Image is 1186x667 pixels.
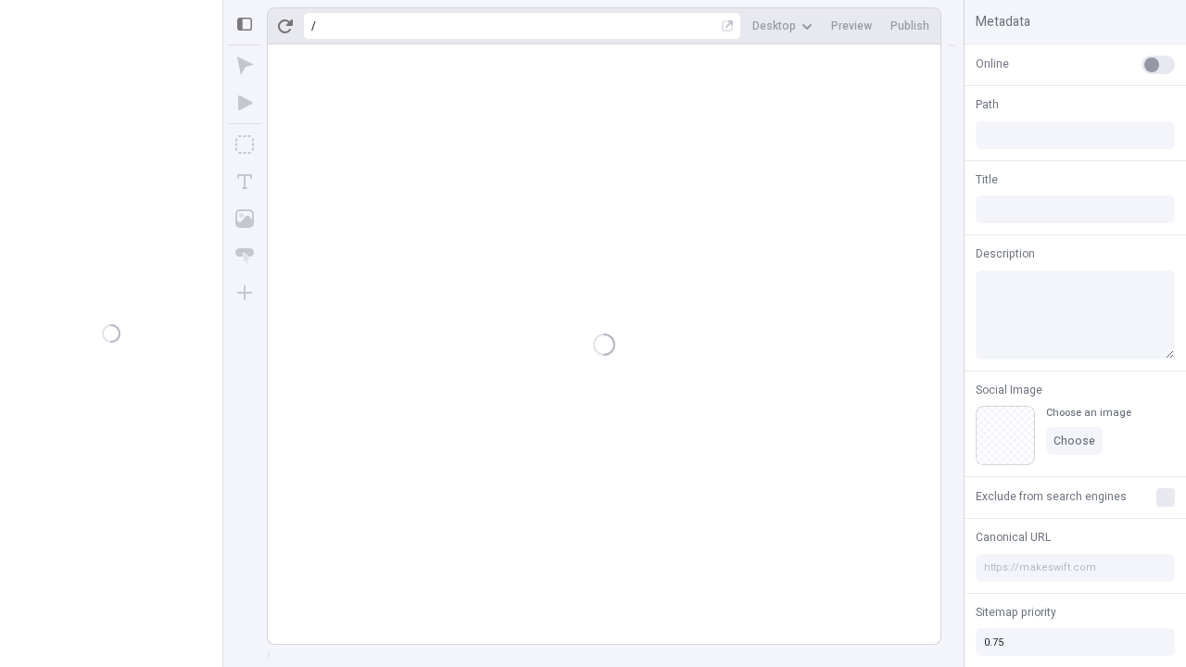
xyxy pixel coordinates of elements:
[976,488,1127,505] span: Exclude from search engines
[1046,427,1103,455] button: Choose
[976,171,998,188] span: Title
[1046,406,1131,420] div: Choose an image
[228,202,261,235] button: Image
[976,245,1035,262] span: Description
[976,604,1056,621] span: Sitemap priority
[976,529,1051,546] span: Canonical URL
[311,19,316,33] div: /
[883,12,937,40] button: Publish
[976,382,1042,398] span: Social Image
[228,165,261,198] button: Text
[824,12,879,40] button: Preview
[976,554,1175,582] input: https://makeswift.com
[1054,434,1095,448] span: Choose
[890,19,929,33] span: Publish
[831,19,872,33] span: Preview
[752,19,796,33] span: Desktop
[976,56,1009,72] span: Online
[976,96,999,113] span: Path
[228,128,261,161] button: Box
[745,12,820,40] button: Desktop
[228,239,261,272] button: Button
